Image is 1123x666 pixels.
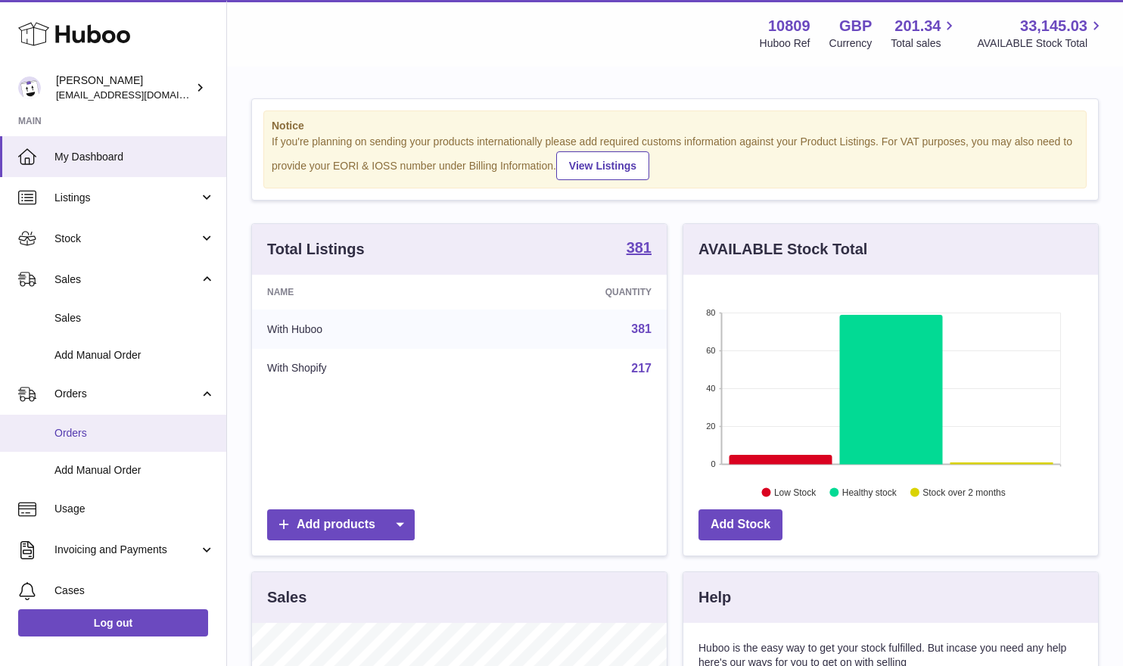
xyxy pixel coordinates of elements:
[977,36,1105,51] span: AVAILABLE Stock Total
[760,36,810,51] div: Huboo Ref
[627,240,652,258] a: 381
[267,587,306,608] h3: Sales
[922,487,1005,497] text: Stock over 2 months
[894,16,941,36] span: 201.34
[556,151,649,180] a: View Listings
[54,348,215,363] span: Add Manual Order
[267,509,415,540] a: Add products
[631,322,652,335] a: 381
[54,272,199,287] span: Sales
[54,463,215,478] span: Add Manual Order
[711,459,715,468] text: 0
[272,135,1078,180] div: If you're planning on sending your products internationally please add required customs informati...
[56,73,192,102] div: [PERSON_NAME]
[18,76,41,99] img: shop@ballersingod.com
[54,502,215,516] span: Usage
[706,422,715,431] text: 20
[54,191,199,205] span: Listings
[977,16,1105,51] a: 33,145.03 AVAILABLE Stock Total
[252,275,475,310] th: Name
[252,310,475,349] td: With Huboo
[839,16,872,36] strong: GBP
[267,239,365,260] h3: Total Listings
[18,609,208,636] a: Log out
[272,119,1078,133] strong: Notice
[768,16,810,36] strong: 10809
[627,240,652,255] strong: 381
[56,89,222,101] span: [EMAIL_ADDRESS][DOMAIN_NAME]
[1020,16,1087,36] span: 33,145.03
[842,487,897,497] text: Healthy stock
[891,16,958,51] a: 201.34 Total sales
[698,587,731,608] h3: Help
[54,584,215,598] span: Cases
[706,384,715,393] text: 40
[631,362,652,375] a: 217
[706,308,715,317] text: 80
[54,426,215,440] span: Orders
[54,150,215,164] span: My Dashboard
[54,387,199,401] span: Orders
[54,311,215,325] span: Sales
[475,275,667,310] th: Quantity
[891,36,958,51] span: Total sales
[252,349,475,388] td: With Shopify
[698,239,867,260] h3: AVAILABLE Stock Total
[829,36,873,51] div: Currency
[706,346,715,355] text: 60
[774,487,817,497] text: Low Stock
[54,232,199,246] span: Stock
[698,509,782,540] a: Add Stock
[54,543,199,557] span: Invoicing and Payments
